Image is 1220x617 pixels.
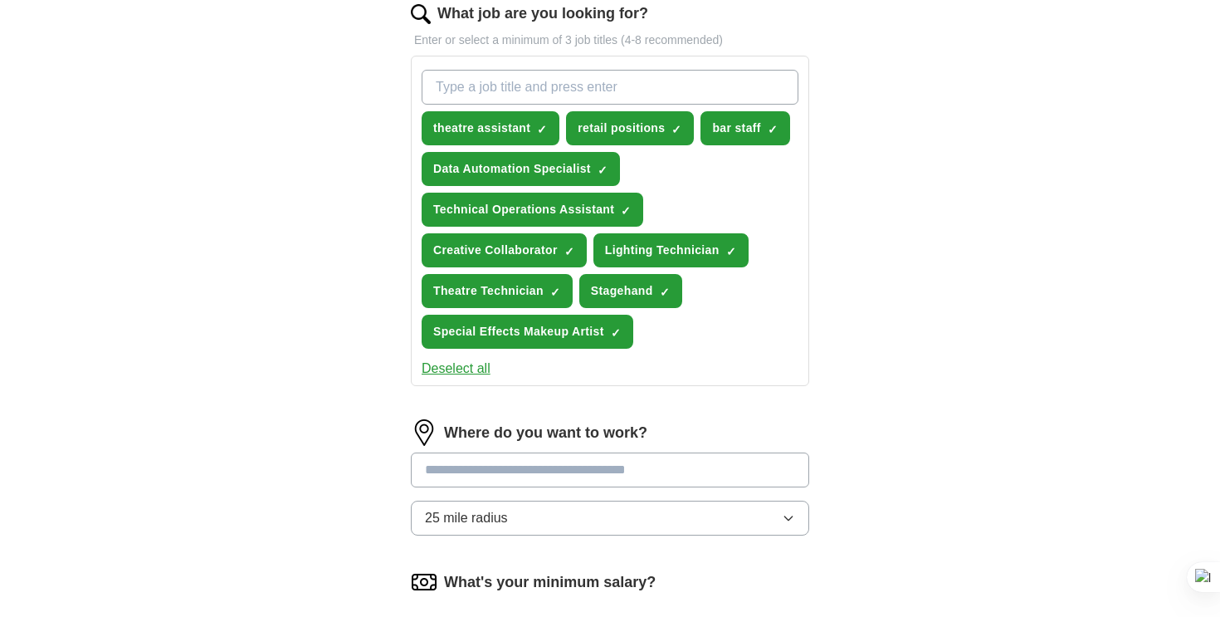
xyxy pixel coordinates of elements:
button: Theatre Technician✓ [422,274,573,308]
span: ✓ [598,164,608,177]
span: theatre assistant [433,120,530,137]
button: retail positions✓ [566,111,694,145]
span: Theatre Technician [433,282,544,300]
span: Data Automation Specialist [433,160,591,178]
span: ✓ [564,245,574,258]
span: ✓ [611,326,621,340]
span: Lighting Technician [605,242,720,259]
span: Special Effects Makeup Artist [433,323,604,340]
button: 25 mile radius [411,501,809,536]
img: location.png [411,419,437,446]
input: Type a job title and press enter [422,70,798,105]
span: Technical Operations Assistant [433,201,614,218]
img: search.png [411,4,431,24]
span: ✓ [537,123,547,136]
span: bar staff [712,120,760,137]
span: Creative Collaborator [433,242,558,259]
button: Deselect all [422,359,490,379]
button: bar staff✓ [700,111,789,145]
span: ✓ [550,286,560,299]
button: theatre assistant✓ [422,111,559,145]
span: 25 mile radius [425,508,508,528]
span: ✓ [671,123,681,136]
button: Data Automation Specialist✓ [422,152,620,186]
span: ✓ [768,123,778,136]
label: What's your minimum salary? [444,571,656,594]
label: What job are you looking for? [437,2,648,25]
span: ✓ [726,245,736,258]
span: ✓ [660,286,670,299]
span: Stagehand [591,282,653,300]
label: Where do you want to work? [444,422,647,444]
button: Lighting Technician✓ [593,233,749,267]
button: Creative Collaborator✓ [422,233,587,267]
button: Technical Operations Assistant✓ [422,193,643,227]
span: ✓ [621,204,631,218]
img: salary.png [411,569,437,595]
button: Special Effects Makeup Artist✓ [422,315,633,349]
span: retail positions [578,120,665,137]
p: Enter or select a minimum of 3 job titles (4-8 recommended) [411,32,809,49]
button: Stagehand✓ [579,274,682,308]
